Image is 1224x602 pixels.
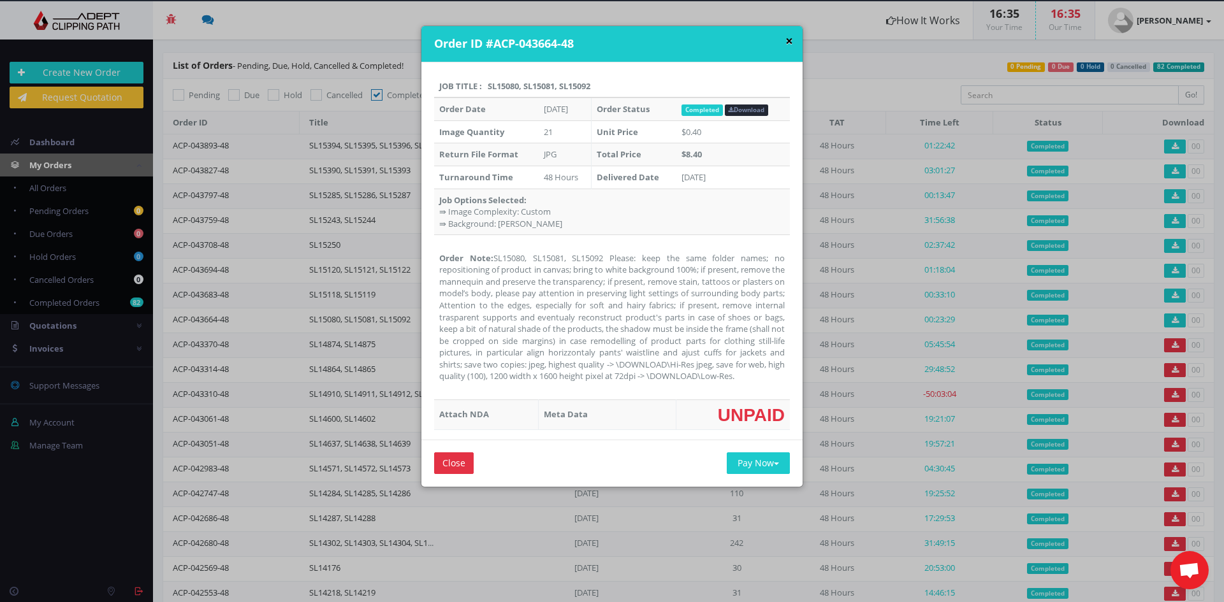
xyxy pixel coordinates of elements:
strong: Turnaround Time [439,171,513,183]
strong: Image Quantity [439,126,504,138]
span: Completed [681,104,723,116]
strong: Delivered Date [597,171,659,183]
td: SL15080, SL15081, SL15092 Please: keep the same folder names; no repositioning of product in canv... [434,235,790,399]
input: Close [434,452,474,474]
td: 48 Hours [539,166,591,189]
strong: Order Date [439,103,486,115]
strong: Job Options Selected: [439,194,527,206]
div: Aprire la chat [1170,551,1209,589]
strong: Total Price [597,148,641,160]
a: Download [725,104,769,116]
td: [DATE] [539,97,591,120]
span: 21 [544,126,553,138]
strong: Meta Data [544,408,588,420]
button: × [785,34,793,48]
h4: Order ID #ACP-043664-48 [434,36,793,52]
td: ⇛ Image Complexity: Custom ⇛ Background: [PERSON_NAME] [434,189,790,235]
td: $0.40 [676,120,790,143]
strong: Attach NDA [439,408,489,420]
strong: Return File Format [439,148,518,160]
td: JPG [539,143,591,166]
strong: Order Note: [439,252,493,264]
span: UNPAID [718,405,785,424]
button: Pay Now [727,452,790,474]
strong: $8.40 [681,148,702,160]
strong: Order Status [597,103,650,115]
td: [DATE] [676,166,790,189]
th: Job Title : SL15080, SL15081, SL15092 [434,75,790,98]
strong: Unit Price [597,126,638,138]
